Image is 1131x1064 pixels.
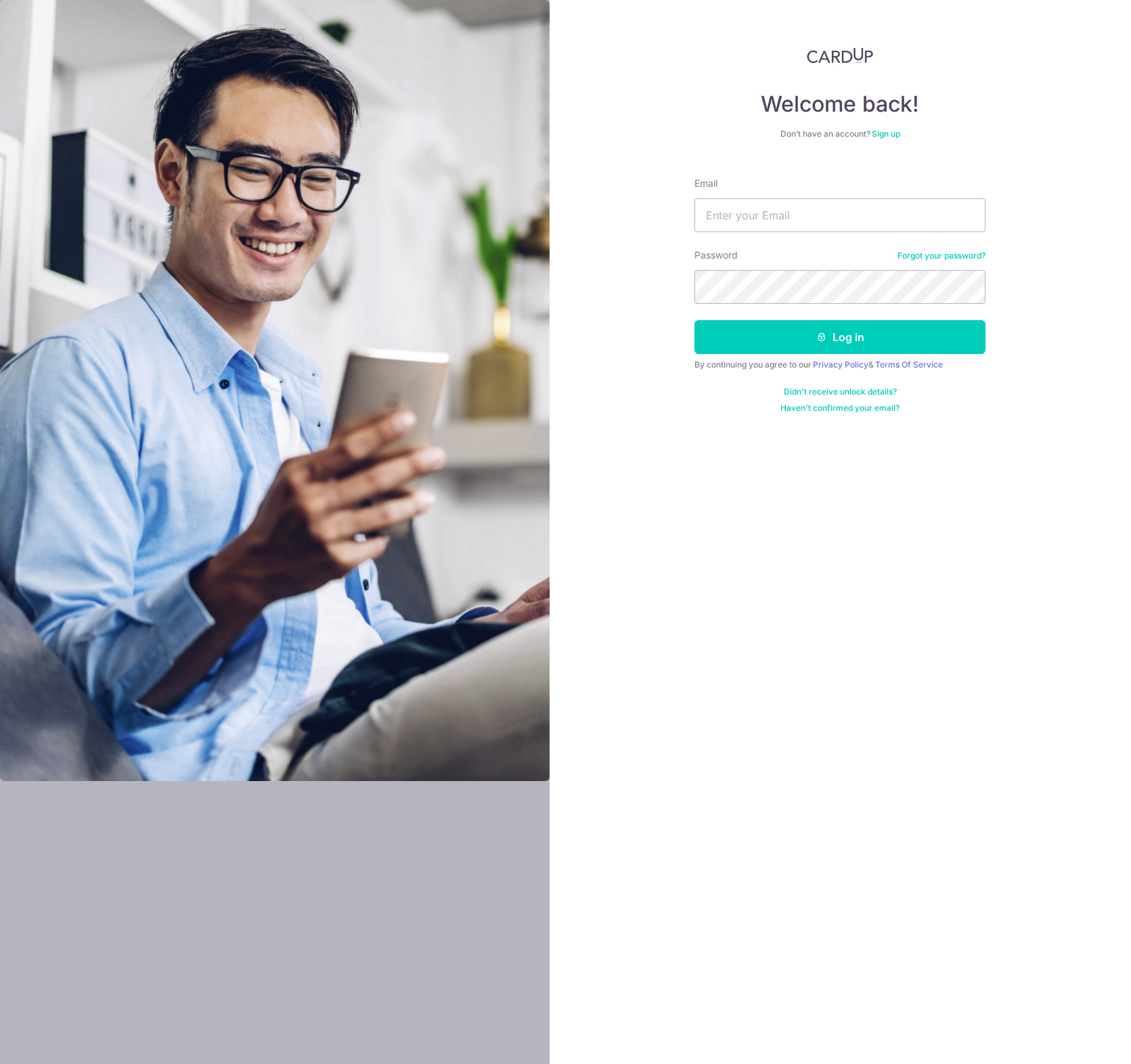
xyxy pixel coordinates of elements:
[872,129,900,139] a: Sign up
[807,47,873,64] img: CardUp Logo
[694,129,985,139] div: Don’t have an account?
[694,359,985,370] div: By continuing you agree to our &
[780,403,900,414] a: Haven't confirmed your email?
[694,248,738,262] label: Password
[694,91,985,118] h4: Welcome back!
[813,359,868,370] a: Privacy Policy
[875,359,943,370] a: Terms Of Service
[897,250,985,261] a: Forgot your password?
[694,177,717,190] label: Email
[694,198,985,232] input: Enter your Email
[694,320,985,354] button: Log in
[784,386,897,397] a: Didn't receive unlock details?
